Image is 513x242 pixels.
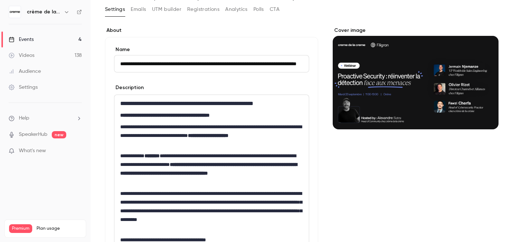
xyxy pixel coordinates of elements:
[105,27,318,34] label: About
[9,52,34,59] div: Videos
[19,131,47,138] a: SpeakerHub
[37,226,81,231] span: Plan usage
[19,147,46,155] span: What's new
[9,36,34,43] div: Events
[114,84,144,91] label: Description
[225,4,248,15] button: Analytics
[73,148,82,154] iframe: Noticeable Trigger
[52,131,66,138] span: new
[270,4,279,15] button: CTA
[333,27,499,129] section: Cover image
[9,114,82,122] li: help-dropdown-opener
[105,4,125,15] button: Settings
[27,8,61,16] h6: crème de la crème
[9,68,41,75] div: Audience
[187,4,219,15] button: Registrations
[19,114,29,122] span: Help
[9,224,32,233] span: Premium
[333,27,499,34] label: Cover image
[253,4,264,15] button: Polls
[114,46,309,53] label: Name
[131,4,146,15] button: Emails
[9,84,38,91] div: Settings
[152,4,181,15] button: UTM builder
[9,6,21,18] img: crème de la crème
